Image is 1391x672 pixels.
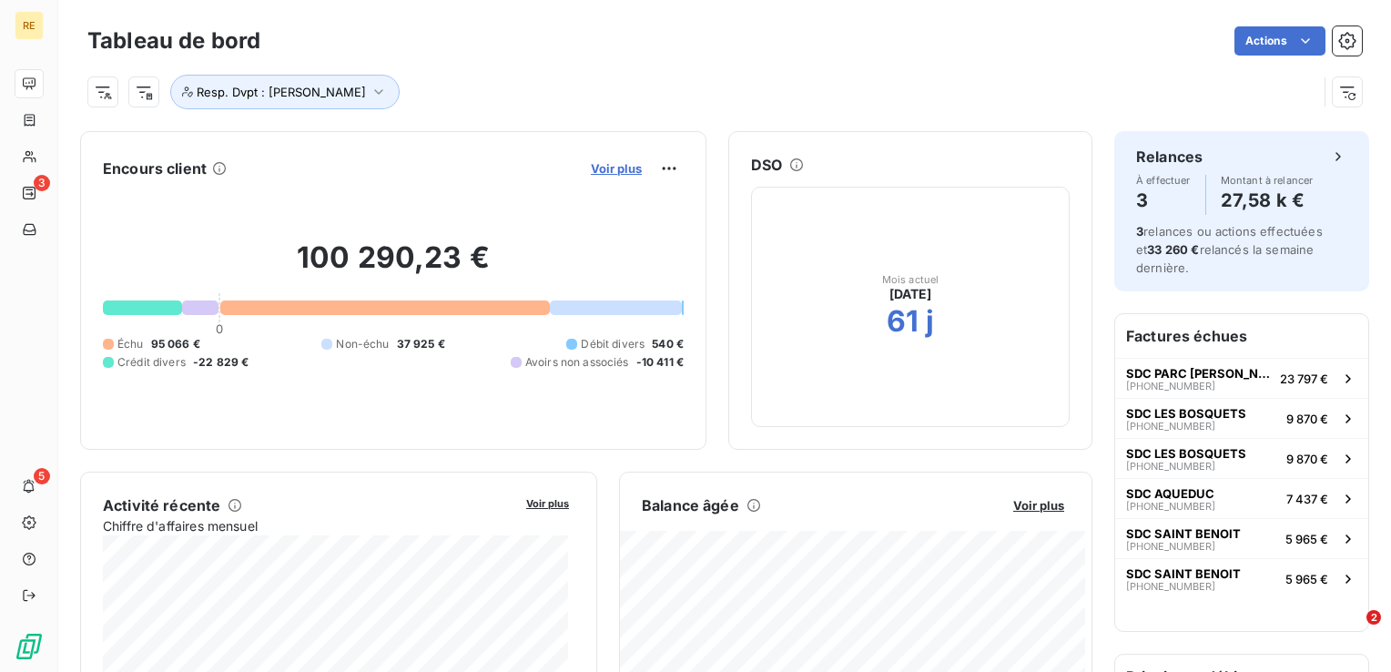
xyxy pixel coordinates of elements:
[397,336,445,352] span: 37 925 €
[926,303,934,340] h2: j
[1126,526,1241,541] span: SDC SAINT BENOIT
[1126,581,1215,592] span: [PHONE_NUMBER]
[103,158,207,179] h6: Encours client
[751,154,782,176] h6: DSO
[591,161,642,176] span: Voir plus
[526,497,569,510] span: Voir plus
[1115,478,1368,518] button: SDC AQUEDUC[PHONE_NUMBER]7 437 €
[525,354,629,371] span: Avoirs non associés
[151,336,200,352] span: 95 066 €
[1285,532,1328,546] span: 5 965 €
[1126,566,1241,581] span: SDC SAINT BENOIT
[1147,242,1199,257] span: 33 260 €
[1013,498,1064,513] span: Voir plus
[585,160,647,177] button: Voir plus
[1286,452,1328,466] span: 9 870 €
[642,494,739,516] h6: Balance âgée
[882,274,939,285] span: Mois actuel
[1285,572,1328,586] span: 5 965 €
[1234,26,1325,56] button: Actions
[1126,446,1246,461] span: SDC LES BOSQUETS
[889,285,932,303] span: [DATE]
[117,354,186,371] span: Crédit divers
[117,336,144,352] span: Échu
[1126,461,1215,472] span: [PHONE_NUMBER]
[1286,492,1328,506] span: 7 437 €
[636,354,684,371] span: -10 411 €
[1115,558,1368,598] button: SDC SAINT BENOIT[PHONE_NUMBER]5 965 €
[1136,175,1191,186] span: À effectuer
[15,632,44,661] img: Logo LeanPay
[1115,358,1368,398] button: SDC PARC [PERSON_NAME][PHONE_NUMBER]23 797 €
[1115,438,1368,478] button: SDC LES BOSQUETS[PHONE_NUMBER]9 870 €
[1126,421,1215,432] span: [PHONE_NUMBER]
[170,75,400,109] button: Resp. Dvpt : [PERSON_NAME]
[216,321,223,336] span: 0
[1126,366,1273,381] span: SDC PARC [PERSON_NAME]
[1136,224,1143,239] span: 3
[652,336,684,352] span: 540 €
[1221,175,1314,186] span: Montant à relancer
[103,516,513,535] span: Chiffre d'affaires mensuel
[1115,398,1368,438] button: SDC LES BOSQUETS[PHONE_NUMBER]9 870 €
[1115,518,1368,558] button: SDC SAINT BENOIT[PHONE_NUMBER]5 965 €
[1126,486,1214,501] span: SDC AQUEDUC
[103,239,684,294] h2: 100 290,23 €
[521,494,574,511] button: Voir plus
[887,303,919,340] h2: 61
[1136,146,1203,168] h6: Relances
[15,11,44,40] div: RE
[1008,497,1070,514] button: Voir plus
[1126,406,1246,421] span: SDC LES BOSQUETS
[1286,412,1328,426] span: 9 870 €
[1126,501,1215,512] span: [PHONE_NUMBER]
[1366,610,1381,625] span: 2
[1280,372,1328,386] span: 23 797 €
[581,336,645,352] span: Débit divers
[193,354,249,371] span: -22 829 €
[1136,224,1323,275] span: relances ou actions effectuées et relancés la semaine dernière.
[87,25,260,57] h3: Tableau de bord
[34,175,50,191] span: 3
[1329,610,1373,654] iframe: Intercom live chat
[1126,541,1215,552] span: [PHONE_NUMBER]
[1126,381,1215,392] span: [PHONE_NUMBER]
[197,85,366,99] span: Resp. Dvpt : [PERSON_NAME]
[1136,186,1191,215] h4: 3
[34,468,50,484] span: 5
[336,336,389,352] span: Non-échu
[103,494,220,516] h6: Activité récente
[1221,186,1314,215] h4: 27,58 k €
[1115,314,1368,358] h6: Factures échues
